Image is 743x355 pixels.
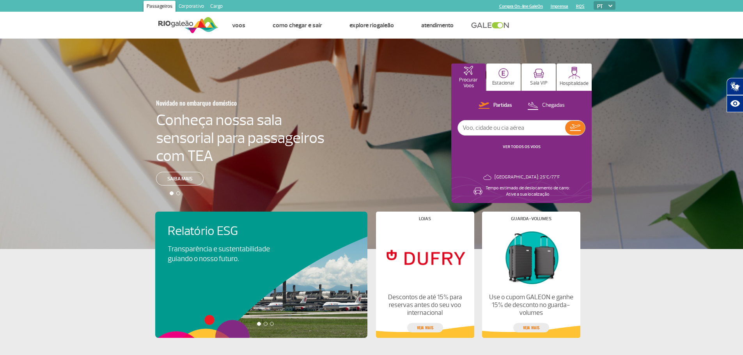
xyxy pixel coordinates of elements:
p: Use o cupom GALEON e ganhe 15% de desconto no guarda-volumes [488,293,573,317]
button: Chegadas [525,101,567,111]
a: veja mais [513,323,549,332]
p: Chegadas [542,102,565,109]
h4: Lojas [419,217,431,221]
a: veja mais [407,323,443,332]
a: Corporativo [176,1,207,13]
button: Partidas [476,101,514,111]
a: VER TODOS OS VOOS [503,144,541,149]
h4: Relatório ESG [168,224,292,238]
a: Voos [232,21,245,29]
p: Hospitalidade [560,81,589,87]
button: Abrir tradutor de língua de sinais. [727,78,743,95]
p: Descontos de até 15% para reservas antes do seu voo internacional [382,293,467,317]
h4: Conheça nossa sala sensorial para passageiros com TEA [156,111,325,165]
a: Cargo [207,1,226,13]
p: Sala VIP [530,80,548,86]
p: [GEOGRAPHIC_DATA]: 25°C/77°F [495,174,560,180]
h3: Novidade no embarque doméstico [156,95,286,111]
img: Guarda-volumes [488,227,573,287]
p: Estacionar [492,80,515,86]
p: Tempo estimado de deslocamento de carro: Ative a sua localização [486,185,570,198]
a: Saiba mais [156,172,204,185]
img: vipRoom.svg [534,69,544,78]
button: Procurar Voos [451,64,486,91]
div: Plugin de acessibilidade da Hand Talk. [727,78,743,112]
img: airplaneHomeActive.svg [464,66,473,75]
a: RQS [576,4,585,9]
h4: Guarda-volumes [511,217,551,221]
button: VER TODOS OS VOOS [500,144,543,150]
a: Compra On-line GaleOn [499,4,543,9]
p: Transparência e sustentabilidade guiando o nosso futuro. [168,244,278,264]
a: Atendimento [421,21,454,29]
p: Partidas [493,102,512,109]
button: Hospitalidade [557,64,592,91]
a: Passageiros [144,1,176,13]
button: Sala VIP [521,64,556,91]
a: Como chegar e sair [273,21,322,29]
button: Abrir recursos assistivos. [727,95,743,112]
input: Voo, cidade ou cia aérea [458,120,565,135]
img: carParkingHome.svg [498,68,509,78]
a: Relatório ESGTransparência e sustentabilidade guiando o nosso futuro. [168,224,355,264]
p: Procurar Voos [455,77,482,89]
a: Imprensa [551,4,568,9]
a: Explore RIOgaleão [349,21,394,29]
img: Lojas [382,227,467,287]
button: Estacionar [486,64,521,91]
img: hospitality.svg [568,67,580,79]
